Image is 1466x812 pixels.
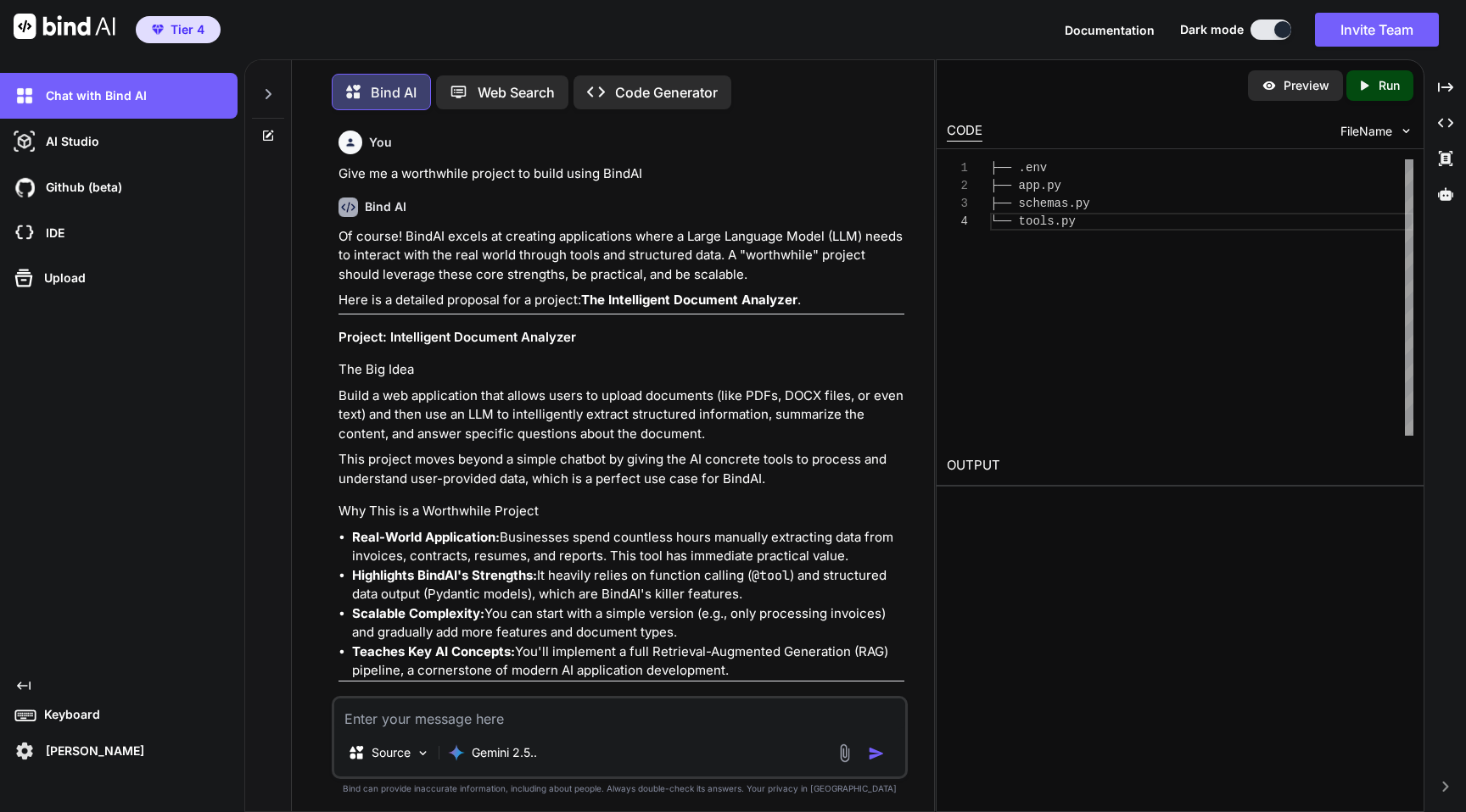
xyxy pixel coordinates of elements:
[14,14,115,39] img: Bind AI
[472,744,537,761] p: Gemini 2.5..
[990,197,1090,210] span: ├── schemas.py
[339,450,904,488] p: This project moves beyond a simple chatbot by giving the AI concrete tools to process and underst...
[947,195,968,213] div: 3
[369,134,392,151] h6: You
[10,173,39,202] img: githubDark
[947,177,968,195] div: 2
[37,270,86,286] p: Upload
[1379,77,1400,94] p: Run
[1065,21,1155,39] button: Documentation
[39,742,144,759] p: [PERSON_NAME]
[1180,21,1244,38] span: Dark mode
[339,360,904,380] h4: The Big Idea
[365,198,406,215] h6: Bind AI
[10,737,39,765] img: settings
[339,291,904,310] p: Here is a detailed proposal for a project: .
[352,528,904,566] li: Businesses spend countless hours manually extracting data from invoices, contracts, resumes, and ...
[332,782,908,795] p: Bind can provide inaccurate information, including about people. Always double-check its answers....
[1399,124,1413,138] img: chevron down
[339,502,904,521] h4: Why This is a Worthwhile Project
[448,744,465,761] img: Gemini 2.5 Pro
[352,529,500,545] strong: Real-World Application:
[1284,77,1329,94] p: Preview
[1340,123,1392,140] span: FileName
[1315,13,1439,47] button: Invite Team
[752,567,790,584] code: @tool
[39,179,122,196] p: Github (beta)
[990,161,1047,175] span: ├── .env
[152,25,164,35] img: premium
[39,133,99,150] p: AI Studio
[371,82,417,103] p: Bind AI
[339,227,904,285] p: Of course! BindAI excels at creating applications where a Large Language Model (LLM) needs to int...
[947,121,982,142] div: CODE
[835,743,854,763] img: attachment
[10,81,39,110] img: darkChat
[39,87,147,104] p: Chat with Bind AI
[136,16,221,43] button: premiumTier 4
[990,214,1076,228] span: └── tools.py
[339,328,904,348] h3: Project: Intelligent Document Analyzer
[352,567,537,583] strong: Highlights BindAI's Strengths:
[352,643,515,659] strong: Teaches Key AI Concepts:
[478,82,555,103] p: Web Search
[352,605,484,621] strong: Scalable Complexity:
[937,446,1424,486] h2: OUTPUT
[10,219,39,247] img: cloudideIcon
[339,164,904,184] p: Give me a worthwhile project to build using BindAI
[352,566,904,604] li: It heavily relies on function calling ( ) and structured data output (Pydantic models), which are...
[171,21,204,38] span: Tier 4
[39,225,64,242] p: IDE
[352,604,904,642] li: You can start with a simple version (e.g., only processing invoices) and gradually add more featu...
[1262,78,1277,93] img: preview
[416,746,430,760] img: Pick Models
[868,745,885,762] img: icon
[372,744,411,761] p: Source
[339,695,904,715] h3: Core Features
[352,642,904,681] li: You'll implement a full Retrieval-Augmented Generation (RAG) pipeline, a cornerstone of modern AI...
[947,159,968,177] div: 1
[581,292,797,308] strong: The Intelligent Document Analyzer
[10,127,39,156] img: darkAi-studio
[339,387,904,444] p: Build a web application that allows users to upload documents (like PDFs, DOCX files, or even tex...
[37,706,100,723] p: Keyboard
[947,213,968,231] div: 4
[1065,23,1155,37] span: Documentation
[990,179,1061,192] span: ├── app.py
[615,82,718,103] p: Code Generator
